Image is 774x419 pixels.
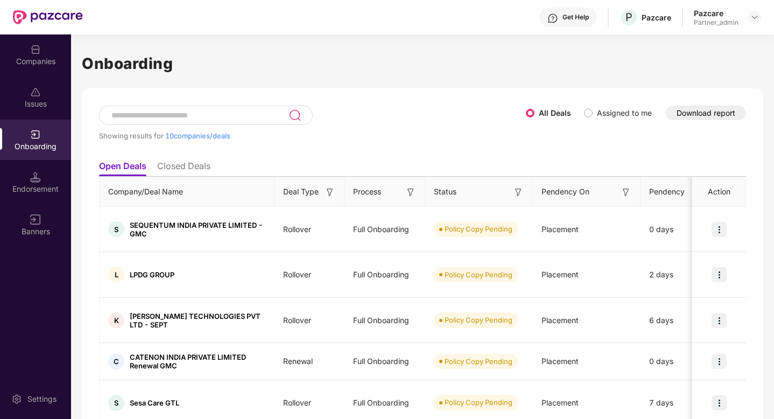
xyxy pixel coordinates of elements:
div: Get Help [562,13,589,22]
label: All Deals [539,108,571,117]
img: New Pazcare Logo [13,10,83,24]
img: icon [712,222,727,237]
div: Pazcare [694,8,738,18]
img: svg+xml;base64,PHN2ZyBpZD0iQ29tcGFuaWVzIiB4bWxucz0iaHR0cDovL3d3dy53My5vcmcvMjAwMC9zdmciIHdpZHRoPS... [30,44,41,55]
span: Rollover [275,270,320,279]
span: Placement [541,316,579,325]
button: Download report [666,106,746,120]
img: svg+xml;base64,PHN2ZyB3aWR0aD0iMTQuNSIgaGVpZ2h0PSIxNC41IiB2aWV3Qm94PSIwIDAgMTYgMTYiIGZpbGw9Im5vbm... [30,172,41,183]
img: svg+xml;base64,PHN2ZyB3aWR0aD0iMTYiIGhlaWdodD0iMTYiIHZpZXdCb3g9IjAgMCAxNiAxNiIgZmlsbD0ibm9uZSIgeG... [325,187,335,198]
th: Action [692,177,746,207]
span: SEQUENTUM INDIA PRIVATE LIMITED - GMC [130,221,266,238]
div: S [108,221,124,238]
div: Full Onboarding [344,388,425,417]
th: Company/Deal Name [100,177,275,207]
div: Policy Copy Pending [445,397,512,408]
img: svg+xml;base64,PHN2ZyBpZD0iSXNzdWVzX2Rpc2FibGVkIiB4bWxucz0iaHR0cDovL3d3dy53My5vcmcvMjAwMC9zdmciIH... [30,87,41,97]
span: Rollover [275,225,320,234]
span: Process [353,186,381,198]
div: Policy Copy Pending [445,315,512,325]
div: Policy Copy Pending [445,269,512,280]
span: Pendency [649,186,704,198]
img: svg+xml;base64,PHN2ZyB3aWR0aD0iMTYiIGhlaWdodD0iMTYiIHZpZXdCb3g9IjAgMCAxNiAxNiIgZmlsbD0ibm9uZSIgeG... [621,187,631,198]
div: 2 days [641,260,721,289]
span: Pendency On [541,186,589,198]
img: svg+xml;base64,PHN2ZyB3aWR0aD0iMjQiIGhlaWdodD0iMjUiIHZpZXdCb3g9IjAgMCAyNCAyNSIgZmlsbD0ibm9uZSIgeG... [289,109,301,122]
span: 10 companies/deals [165,131,230,140]
label: Assigned to me [597,108,652,117]
span: Renewal [275,357,321,366]
img: icon [712,354,727,369]
div: Full Onboarding [344,215,425,244]
img: icon [712,267,727,282]
div: Partner_admin [694,18,738,27]
div: 6 days [641,306,721,335]
span: Deal Type [283,186,319,198]
span: Rollover [275,316,320,325]
div: 0 days [641,215,721,244]
div: Settings [24,394,60,404]
div: Pazcare [642,12,671,23]
img: svg+xml;base64,PHN2ZyBpZD0iU2V0dGluZy0yMHgyMCIgeG1sbnM9Imh0dHA6Ly93d3cudzMub3JnLzIwMDAvc3ZnIiB3aW... [11,394,22,404]
span: Rollover [275,398,320,407]
span: Sesa Care GTL [130,399,179,407]
div: Policy Copy Pending [445,356,512,367]
span: Status [434,186,456,198]
span: Placement [541,225,579,234]
div: Full Onboarding [344,347,425,376]
img: icon [712,395,727,410]
div: K [108,312,124,329]
th: Pendency [641,177,721,207]
img: svg+xml;base64,PHN2ZyBpZD0iRHJvcGRvd24tMzJ4MzIiIHhtbG5zPSJodHRwOi8vd3d3LnczLm9yZy8yMDAwL3N2ZyIgd2... [750,13,759,22]
li: Closed Deals [157,160,210,176]
img: svg+xml;base64,PHN2ZyBpZD0iSGVscC0zMngzMiIgeG1sbnM9Imh0dHA6Ly93d3cudzMub3JnLzIwMDAvc3ZnIiB3aWR0aD... [547,13,558,24]
span: Placement [541,398,579,407]
span: P [625,11,632,24]
span: Placement [541,357,579,366]
div: Showing results for [99,131,526,140]
span: Placement [541,270,579,279]
img: svg+xml;base64,PHN2ZyB3aWR0aD0iMjAiIGhlaWdodD0iMjAiIHZpZXdCb3g9IjAgMCAyMCAyMCIgZmlsbD0ibm9uZSIgeG... [30,129,41,140]
div: Full Onboarding [344,306,425,335]
span: [PERSON_NAME] TECHNOLOGIES PVT LTD - SEPT [130,312,266,329]
div: 7 days [641,388,721,417]
div: Full Onboarding [344,260,425,289]
li: Open Deals [99,160,146,176]
div: Policy Copy Pending [445,224,512,234]
div: S [108,395,124,411]
div: 0 days [641,347,721,376]
img: svg+xml;base64,PHN2ZyB3aWR0aD0iMTYiIGhlaWdodD0iMTYiIHZpZXdCb3g9IjAgMCAxNiAxNiIgZmlsbD0ibm9uZSIgeG... [405,187,416,198]
span: CATENON INDIA PRIVATE LIMITED Renewal GMC [130,353,266,370]
span: LPDG GROUP [130,270,174,279]
div: L [108,267,124,283]
div: C [108,353,124,369]
img: icon [712,313,727,328]
img: svg+xml;base64,PHN2ZyB3aWR0aD0iMTYiIGhlaWdodD0iMTYiIHZpZXdCb3g9IjAgMCAxNiAxNiIgZmlsbD0ibm9uZSIgeG... [30,214,41,225]
img: svg+xml;base64,PHN2ZyB3aWR0aD0iMTYiIGhlaWdodD0iMTYiIHZpZXdCb3g9IjAgMCAxNiAxNiIgZmlsbD0ibm9uZSIgeG... [513,187,524,198]
h1: Onboarding [82,52,763,75]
